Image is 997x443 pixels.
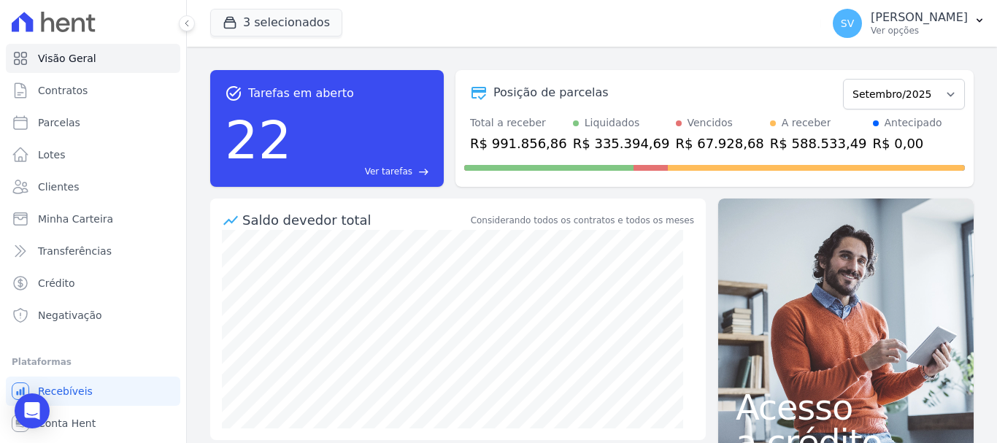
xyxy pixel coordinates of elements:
[38,416,96,431] span: Conta Hent
[38,83,88,98] span: Contratos
[871,25,968,36] p: Ver opções
[470,115,567,131] div: Total a receber
[6,409,180,438] a: Conta Hent
[841,18,854,28] span: SV
[38,276,75,290] span: Crédito
[470,134,567,153] div: R$ 991.856,86
[6,140,180,169] a: Lotes
[38,212,113,226] span: Minha Carteira
[676,134,764,153] div: R$ 67.928,68
[736,390,956,425] span: Acesso
[471,214,694,227] div: Considerando todos os contratos e todos os meses
[38,115,80,130] span: Parcelas
[6,269,180,298] a: Crédito
[15,393,50,428] div: Open Intercom Messenger
[365,165,412,178] span: Ver tarefas
[770,134,867,153] div: R$ 588.533,49
[225,85,242,102] span: task_alt
[493,84,609,101] div: Posição de parcelas
[6,301,180,330] a: Negativação
[821,3,997,44] button: SV [PERSON_NAME] Ver opções
[242,210,468,230] div: Saldo devedor total
[6,44,180,73] a: Visão Geral
[573,134,670,153] div: R$ 335.394,69
[782,115,831,131] div: A receber
[6,108,180,137] a: Parcelas
[6,76,180,105] a: Contratos
[6,377,180,406] a: Recebíveis
[38,244,112,258] span: Transferências
[885,115,942,131] div: Antecipado
[38,180,79,194] span: Clientes
[6,236,180,266] a: Transferências
[38,308,102,323] span: Negativação
[585,115,640,131] div: Liquidados
[871,10,968,25] p: [PERSON_NAME]
[873,134,942,153] div: R$ 0,00
[248,85,354,102] span: Tarefas em aberto
[6,204,180,234] a: Minha Carteira
[38,147,66,162] span: Lotes
[38,51,96,66] span: Visão Geral
[298,165,429,178] a: Ver tarefas east
[12,353,174,371] div: Plataformas
[418,166,429,177] span: east
[38,384,93,398] span: Recebíveis
[6,172,180,201] a: Clientes
[225,102,292,178] div: 22
[688,115,733,131] div: Vencidos
[210,9,342,36] button: 3 selecionados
